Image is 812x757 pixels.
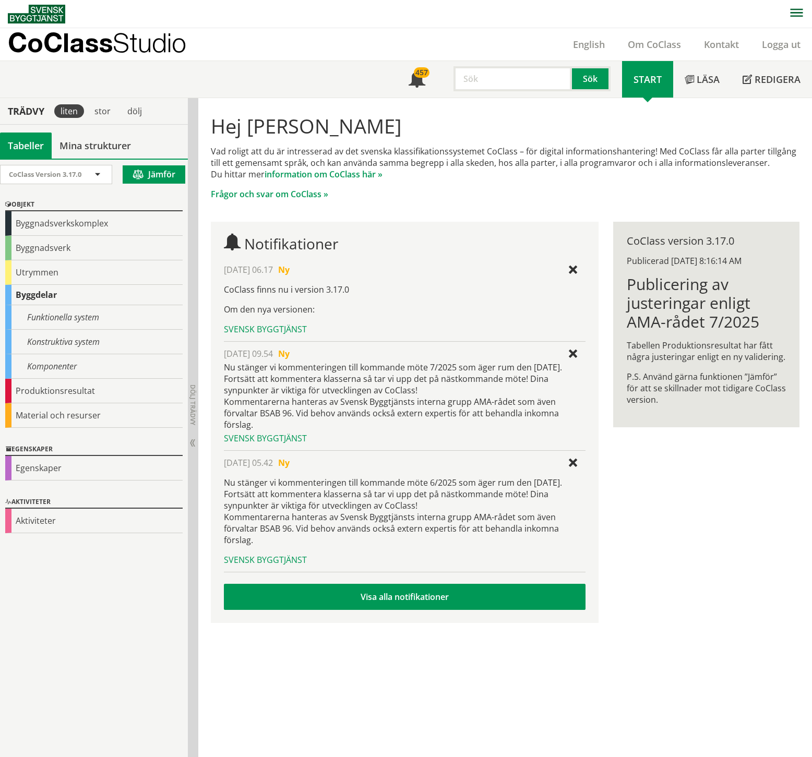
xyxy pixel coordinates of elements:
[414,67,429,78] div: 457
[224,432,585,444] div: Svensk Byggtjänst
[224,323,585,335] div: Svensk Byggtjänst
[562,38,616,51] a: English
[5,211,183,236] div: Byggnadsverkskomplex
[211,188,328,200] a: Frågor och svar om CoClass »
[2,105,50,117] div: Trädvy
[5,403,183,428] div: Material och resurser
[224,477,585,546] p: Nu stänger vi kommenteringen till kommande möte 6/2025 som äger rum den [DATE]. Fortsätt att komm...
[616,38,692,51] a: Om CoClass
[8,37,186,49] p: CoClass
[5,443,183,456] div: Egenskaper
[5,456,183,480] div: Egenskaper
[755,73,801,86] span: Redigera
[121,104,148,118] div: dölj
[750,38,812,51] a: Logga ut
[627,255,786,267] div: Publicerad [DATE] 8:16:14 AM
[8,5,65,23] img: Svensk Byggtjänst
[692,38,750,51] a: Kontakt
[224,304,585,315] p: Om den nya versionen:
[627,371,786,405] p: P.S. Använd gärna funktionen ”Jämför” för att se skillnader mot tidigare CoClass version.
[244,234,338,254] span: Notifikationer
[627,275,786,331] h1: Publicering av justeringar enligt AMA-rådet 7/2025
[224,284,585,295] p: CoClass finns nu i version 3.17.0
[453,66,572,91] input: Sök
[278,264,290,275] span: Ny
[52,133,139,159] a: Mina strukturer
[572,66,611,91] button: Sök
[9,170,81,179] span: CoClass Version 3.17.0
[409,72,425,89] span: Notifikationer
[5,379,183,403] div: Produktionsresultat
[5,236,183,260] div: Byggnadsverk
[8,28,209,61] a: CoClassStudio
[113,27,186,58] span: Studio
[5,354,183,379] div: Komponenter
[188,384,197,425] span: Dölj trädvy
[673,61,731,98] a: Läsa
[5,199,183,211] div: Objekt
[224,348,273,359] span: [DATE] 09.54
[5,305,183,330] div: Funktionella system
[278,348,290,359] span: Ny
[397,61,437,98] a: 457
[5,260,183,285] div: Utrymmen
[211,146,799,180] p: Vad roligt att du är intresserad av det svenska klassifikationssystemet CoClass – för digital inf...
[211,114,799,137] h1: Hej [PERSON_NAME]
[622,61,673,98] a: Start
[731,61,812,98] a: Redigera
[627,340,786,363] p: Tabellen Produktionsresultat har fått några justeringar enligt en ny validering.
[627,235,786,247] div: CoClass version 3.17.0
[88,104,117,118] div: stor
[697,73,720,86] span: Läsa
[54,104,84,118] div: liten
[5,509,183,533] div: Aktiviteter
[224,264,273,275] span: [DATE] 06.17
[224,584,585,610] a: Visa alla notifikationer
[123,165,185,184] button: Jämför
[5,285,183,305] div: Byggdelar
[224,457,273,468] span: [DATE] 05.42
[224,362,585,430] div: Nu stänger vi kommenteringen till kommande möte 7/2025 som äger rum den [DATE]. Fortsätt att komm...
[634,73,662,86] span: Start
[5,496,183,509] div: Aktiviteter
[265,169,383,180] a: information om CoClass här »
[224,554,585,566] div: Svensk Byggtjänst
[5,330,183,354] div: Konstruktiva system
[278,457,290,468] span: Ny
